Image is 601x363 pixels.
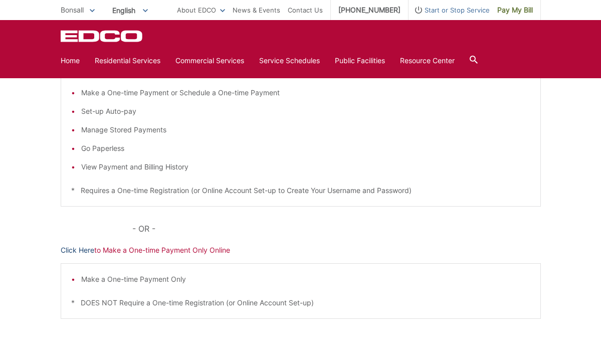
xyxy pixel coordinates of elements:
[81,274,530,285] li: Make a One-time Payment Only
[497,5,533,16] span: Pay My Bill
[61,55,80,66] a: Home
[61,6,84,14] span: Bonsall
[175,55,244,66] a: Commercial Services
[81,87,530,98] li: Make a One-time Payment or Schedule a One-time Payment
[61,30,144,42] a: EDCD logo. Return to the homepage.
[288,5,323,16] a: Contact Us
[61,245,94,256] a: Click Here
[95,55,160,66] a: Residential Services
[71,297,530,308] p: * DOES NOT Require a One-time Registration (or Online Account Set-up)
[81,143,530,154] li: Go Paperless
[259,55,320,66] a: Service Schedules
[132,222,540,236] p: - OR -
[61,245,541,256] p: to Make a One-time Payment Only Online
[400,55,455,66] a: Resource Center
[81,124,530,135] li: Manage Stored Payments
[81,106,530,117] li: Set-up Auto-pay
[71,185,530,196] p: * Requires a One-time Registration (or Online Account Set-up to Create Your Username and Password)
[233,5,280,16] a: News & Events
[81,161,530,172] li: View Payment and Billing History
[105,2,155,19] span: English
[177,5,225,16] a: About EDCO
[335,55,385,66] a: Public Facilities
